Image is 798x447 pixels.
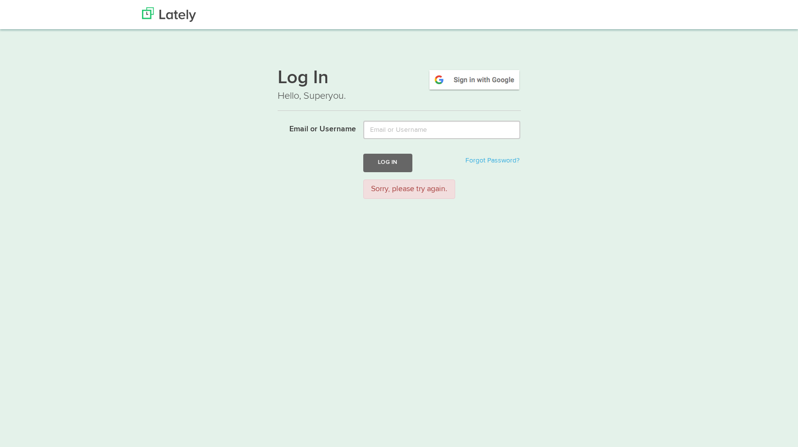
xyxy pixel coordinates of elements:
div: Sorry, please try again. [363,179,455,199]
h1: Log In [278,69,521,89]
input: Email or Username [363,121,520,139]
a: Forgot Password? [465,157,519,164]
p: Hello, Superyou. [278,89,521,103]
button: Log In [363,154,412,172]
img: google-signin.png [428,69,521,91]
img: Lately [142,7,196,22]
label: Email or Username [270,121,356,135]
